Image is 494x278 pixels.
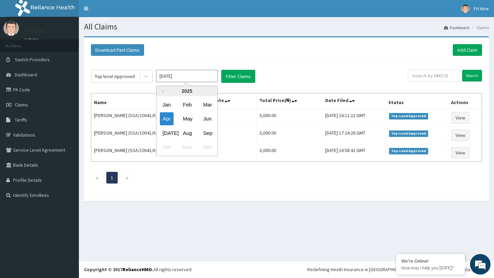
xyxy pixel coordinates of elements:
[84,22,489,31] h1: All Claims
[180,98,194,111] div: Choose February 2025
[156,98,217,154] div: month 2025-04
[385,93,448,109] th: Status
[113,3,129,20] div: Minimize live chat window
[257,144,322,162] td: 3,000.00
[322,144,385,162] td: [DATE] 16:58:42 GMT
[389,113,428,119] span: Top-Level Approved
[444,25,469,30] a: Dashboard
[13,34,28,51] img: d_794563401_company_1708531726252_794563401
[451,129,470,141] a: View
[474,5,489,12] span: Fit Hive
[156,70,218,82] input: Select Month and Year
[91,144,186,162] td: [PERSON_NAME] (SSA/10041/A)
[160,89,163,93] button: Previous Year
[322,109,385,127] td: [DATE] 16:11:22 GMT
[95,175,98,181] a: Previous page
[160,113,174,125] div: Choose April 2025
[451,147,470,159] a: View
[257,109,322,127] td: 3,000.00
[322,127,385,144] td: [DATE] 17:24:26 GMT
[180,127,194,139] div: Choose August 2025
[95,73,135,80] div: Top level Approved
[15,56,50,63] span: Switch Providers
[200,113,214,125] div: Choose June 2025
[389,130,428,137] span: Top-Level Approved
[91,93,186,109] th: Name
[126,175,129,181] a: Next page
[307,266,489,273] div: Redefining Heath Insurance in [GEOGRAPHIC_DATA] using Telemedicine and Data Science!
[462,70,482,81] input: Search
[3,187,131,211] textarea: Type your message and hit 'Enter'
[448,93,482,109] th: Actions
[36,38,115,47] div: Chat with us now
[91,44,144,56] button: Download Paid Claims
[79,261,494,278] footer: All rights reserved.
[257,127,322,144] td: 3,000.00
[200,127,214,139] div: Choose September 2025
[322,93,385,109] th: Date Filed
[221,70,255,83] button: Filter Claims
[3,21,19,36] img: User Image
[401,258,460,264] div: We're Online!
[24,28,45,34] p: Fit Hive
[111,175,113,181] a: Page 1 is your current page
[160,127,174,139] div: Choose July 2025
[160,98,174,111] div: Choose January 2025
[156,86,217,96] div: 2025
[15,117,27,123] span: Tariffs
[461,4,470,13] img: User Image
[408,70,460,81] input: Search by HMO ID
[470,25,489,30] li: Claims
[91,109,186,127] td: [PERSON_NAME] (SSA/10041/A)
[180,113,194,125] div: Choose May 2025
[200,98,214,111] div: Choose March 2025
[15,102,28,108] span: Claims
[40,86,95,155] span: We're online!
[122,266,152,273] a: RelianceHMO
[453,44,482,56] a: Add Claim
[91,127,186,144] td: [PERSON_NAME] (SSA/10041/A)
[389,148,428,154] span: Top-Level Approved
[401,265,460,271] p: How may I help you today?
[257,93,322,109] th: Total Price(₦)
[15,72,37,78] span: Dashboard
[84,266,153,273] strong: Copyright © 2017 .
[451,112,470,124] a: View
[24,37,40,42] a: Online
